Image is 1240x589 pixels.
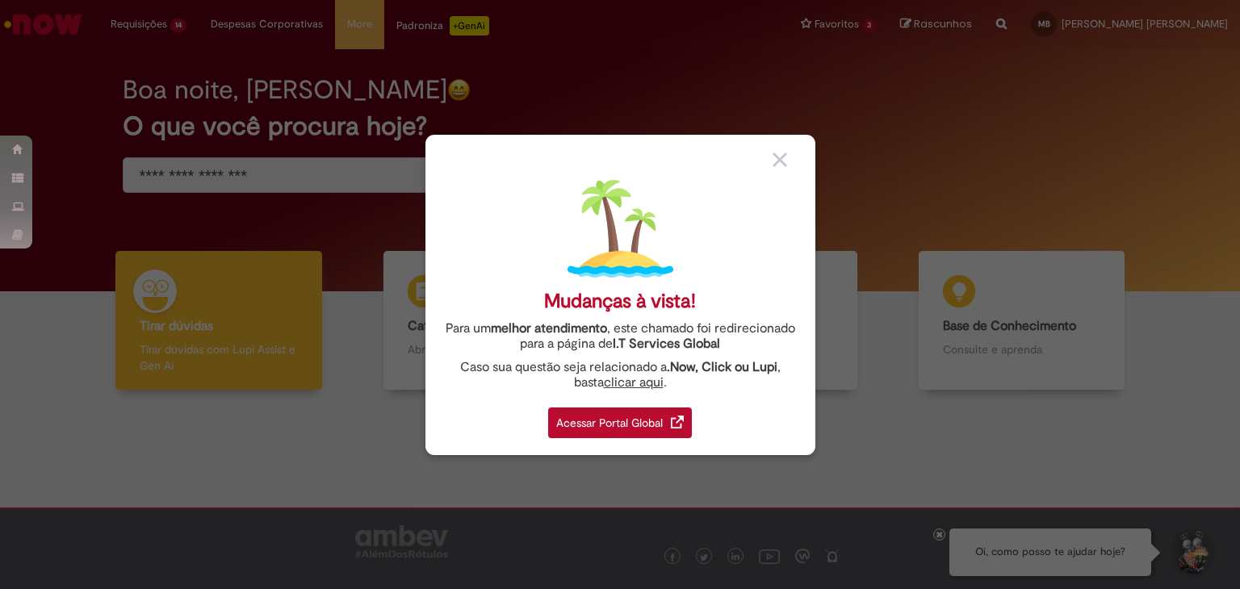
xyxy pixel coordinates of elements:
strong: melhor atendimento [491,320,607,336]
a: I.T Services Global [613,327,720,352]
img: island.png [568,176,673,282]
strong: .Now, Click ou Lupi [667,359,777,375]
div: Mudanças à vista! [544,290,696,313]
div: Acessar Portal Global [548,407,692,438]
img: close_button_grey.png [773,152,787,167]
a: Acessar Portal Global [548,399,692,438]
div: Caso sua questão seja relacionado a , basta . [438,360,803,391]
img: redirect_link.png [671,416,684,428]
a: clicar aqui [604,366,664,391]
div: Para um , este chamado foi redirecionado para a página de [438,321,803,352]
